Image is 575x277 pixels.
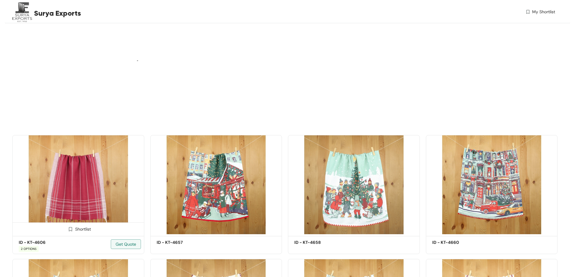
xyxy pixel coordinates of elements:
h5: ID - KT-4658 [294,239,346,246]
img: 5c83ced9-d8bf-4634-b867-7babaa275c00 [12,135,144,235]
img: Buyer Portal [12,2,32,22]
span: Get Quote [116,241,136,247]
button: Get Quote [111,239,141,249]
span: Surya Exports [34,8,81,19]
img: wishlist [525,9,531,15]
span: My Shortlist [532,9,555,15]
img: 92fb88cb-715a-41b6-a641-ff981dc90210 [288,135,420,235]
img: b24d43ac-4fc5-49b5-a2e5-7d564282ea71 [426,135,558,235]
img: 339f5c80-cbd2-42dc-b74a-8e385fa598be [150,135,282,235]
h5: ID - KT-4657 [157,239,208,246]
h5: ID - KT-4606 [19,239,70,246]
div: Shortlist [65,226,91,231]
span: 2 OPTIONS [19,246,39,252]
img: Shortlist [68,226,73,232]
h5: ID - KT-4660 [432,239,484,246]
